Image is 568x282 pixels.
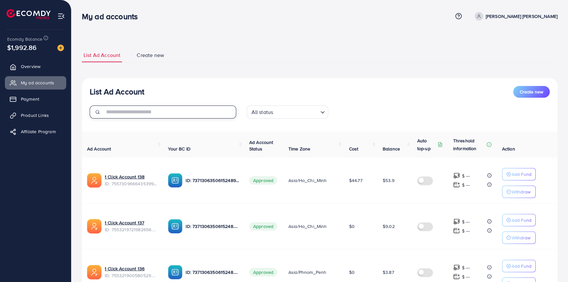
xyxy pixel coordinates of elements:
[462,264,470,272] p: $ ---
[105,180,158,187] span: ID: 7557309666435399697
[383,269,394,275] span: $3.87
[57,45,64,51] img: image
[168,146,191,152] span: Your BC ID
[5,92,66,106] a: Payment
[21,96,39,102] span: Payment
[168,219,182,233] img: ic-ba-acc.ded83a64.svg
[21,63,40,70] span: Overview
[453,218,460,225] img: top-up amount
[105,265,145,272] a: 1 Click Account 136
[82,12,143,21] h3: My ad accounts
[105,219,158,233] div: <span class='underline'>1 Click Account 137</span></br>7553219721982656513
[168,173,182,188] img: ic-ba-acc.ded83a64.svg
[512,234,530,242] p: Withdraw
[462,273,470,281] p: $ ---
[453,172,460,179] img: top-up amount
[472,12,558,21] a: [PERSON_NAME] [PERSON_NAME]
[453,181,460,188] img: top-up amount
[349,269,355,275] span: $0
[513,86,550,98] button: Create new
[512,188,530,196] p: Withdraw
[7,36,42,42] span: Ecomdy Balance
[512,170,531,178] p: Add Fund
[349,146,359,152] span: Cost
[21,79,54,86] span: My ad accounts
[453,264,460,271] img: top-up amount
[249,268,277,276] span: Approved
[462,218,470,226] p: $ ---
[5,60,66,73] a: Overview
[21,112,49,119] span: Product Links
[137,51,164,59] span: Create new
[105,219,144,226] a: 1 Click Account 137
[502,168,536,180] button: Add Fund
[250,107,275,117] span: All status
[486,12,558,20] p: [PERSON_NAME] [PERSON_NAME]
[5,109,66,122] a: Product Links
[186,268,238,276] p: ID: 7371306350615248913
[57,12,65,20] img: menu
[288,269,326,275] span: Asia/Phnom_Penh
[186,176,238,184] p: ID: 7371306350615248913
[417,137,436,152] p: Auto top-up
[383,177,394,184] span: $53.9
[512,216,531,224] p: Add Fund
[462,172,470,180] p: $ ---
[105,174,145,180] a: 1 Click Account 138
[502,260,536,272] button: Add Fund
[540,253,563,277] iframe: Chat
[21,128,56,135] span: Affiliate Program
[105,226,158,233] span: ID: 7553219721982656513
[349,177,362,184] span: $44.77
[5,125,66,138] a: Affiliate Program
[87,146,111,152] span: Ad Account
[288,146,310,152] span: Time Zone
[249,176,277,185] span: Approved
[275,106,317,117] input: Search for option
[502,146,515,152] span: Action
[288,223,327,230] span: Asia/Ho_Chi_Minh
[383,146,400,152] span: Balance
[520,89,543,95] span: Create new
[247,106,328,119] div: Search for option
[249,139,273,152] span: Ad Account Status
[349,223,355,230] span: $0
[105,265,158,279] div: <span class='underline'>1 Click Account 136</span></br>7553219005805297681
[87,173,101,188] img: ic-ads-acc.e4c84228.svg
[462,227,470,235] p: $ ---
[453,227,460,234] img: top-up amount
[5,76,66,89] a: My ad accounts
[87,219,101,233] img: ic-ads-acc.e4c84228.svg
[7,9,51,19] img: logo
[462,181,470,189] p: $ ---
[168,265,182,279] img: ic-ba-acc.ded83a64.svg
[512,262,531,270] p: Add Fund
[186,222,238,230] p: ID: 7371306350615248913
[288,177,327,184] span: Asia/Ho_Chi_Minh
[453,137,485,152] p: Threshold information
[502,232,536,244] button: Withdraw
[105,272,158,279] span: ID: 7553219005805297681
[90,87,144,96] h3: List Ad Account
[453,273,460,280] img: top-up amount
[249,222,277,231] span: Approved
[502,214,536,226] button: Add Fund
[7,43,37,52] span: $1,992.86
[84,51,120,59] span: List Ad Account
[87,265,101,279] img: ic-ads-acc.e4c84228.svg
[502,186,536,198] button: Withdraw
[105,174,158,187] div: <span class='underline'>1 Click Account 138</span></br>7557309666435399697
[383,223,395,230] span: $9.02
